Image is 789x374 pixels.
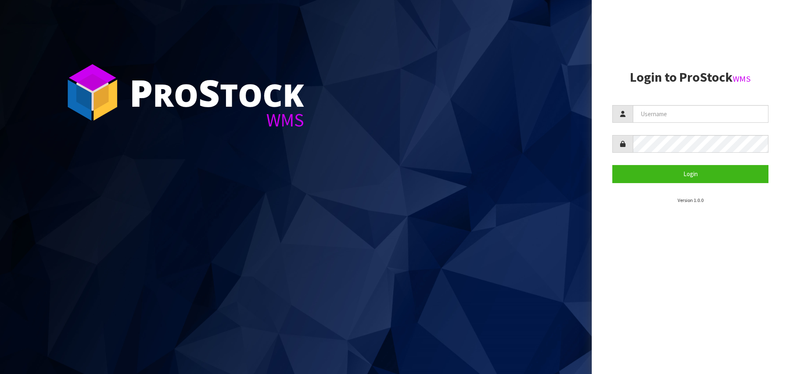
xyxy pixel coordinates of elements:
[129,111,304,129] div: WMS
[633,105,768,123] input: Username
[612,165,768,183] button: Login
[129,67,153,117] span: P
[678,197,704,203] small: Version 1.0.0
[198,67,220,117] span: S
[62,62,123,123] img: ProStock Cube
[612,70,768,85] h2: Login to ProStock
[129,74,304,111] div: ro tock
[733,73,751,84] small: WMS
